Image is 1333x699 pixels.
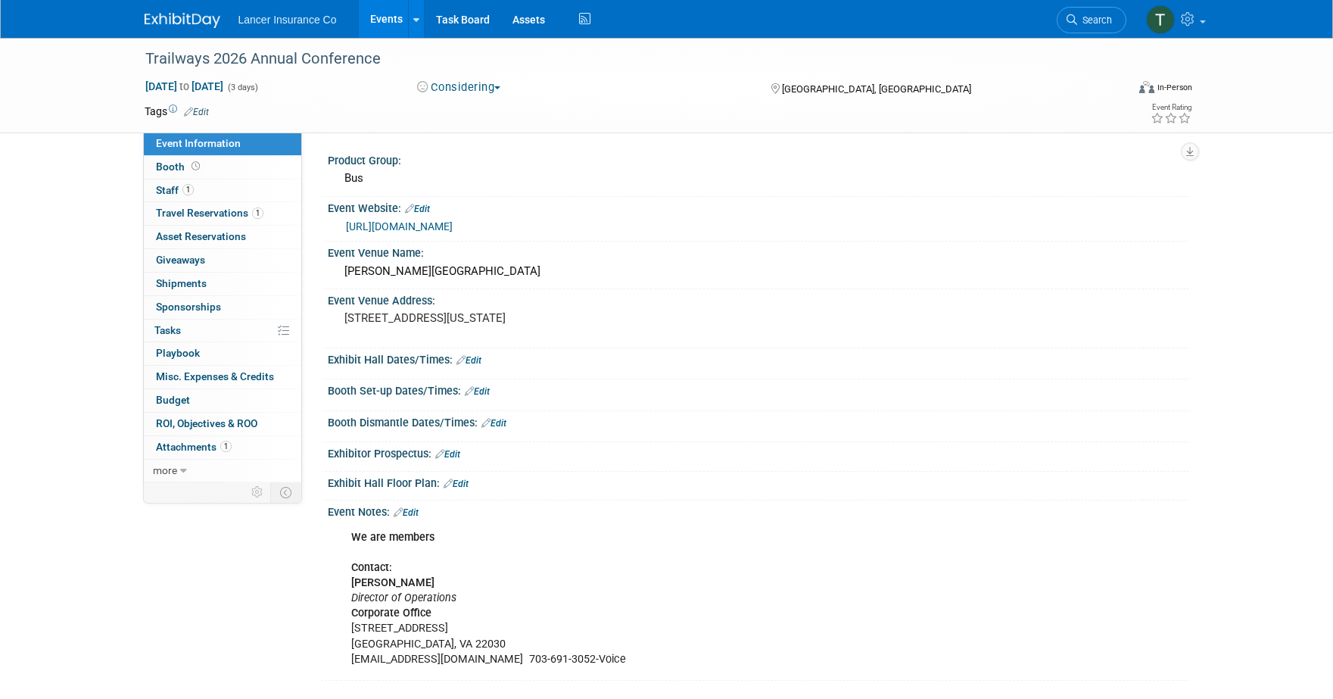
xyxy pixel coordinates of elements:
[351,561,392,574] b: Contact:
[156,277,207,289] span: Shipments
[144,366,301,389] a: Misc. Expenses & Credits
[328,149,1189,168] div: Product Group:
[156,441,232,453] span: Attachments
[177,80,192,92] span: to
[405,204,430,214] a: Edit
[220,441,232,452] span: 1
[782,83,971,95] span: [GEOGRAPHIC_DATA], [GEOGRAPHIC_DATA]
[328,442,1189,462] div: Exhibitor Prospectus:
[144,296,301,319] a: Sponsorships
[328,501,1189,520] div: Event Notes:
[351,591,456,604] i: Director of Operations
[154,324,181,336] span: Tasks
[1151,104,1191,111] div: Event Rating
[394,507,419,518] a: Edit
[328,348,1189,368] div: Exhibit Hall Dates/Times:
[156,184,194,196] span: Staff
[144,389,301,412] a: Budget
[144,133,301,155] a: Event Information
[1057,7,1126,33] a: Search
[465,386,490,397] a: Edit
[328,472,1189,491] div: Exhibit Hall Floor Plan:
[1037,79,1193,101] div: Event Format
[226,83,258,92] span: (3 days)
[144,320,301,342] a: Tasks
[156,137,241,149] span: Event Information
[144,249,301,272] a: Giveaways
[144,413,301,435] a: ROI, Objectives & ROO
[1077,14,1112,26] span: Search
[328,289,1189,308] div: Event Venue Address:
[351,576,434,589] b: [PERSON_NAME]
[444,479,469,489] a: Edit
[270,482,301,502] td: Toggle Event Tabs
[328,411,1189,431] div: Booth Dismantle Dates/Times:
[144,202,301,225] a: Travel Reservations1
[156,394,190,406] span: Budget
[346,220,453,232] a: [URL][DOMAIN_NAME]
[188,161,203,172] span: Booth not reserved yet
[144,156,301,179] a: Booth
[182,184,194,195] span: 1
[328,242,1189,261] div: Event Venue Name:
[328,379,1189,399] div: Booth Set-up Dates/Times:
[156,347,200,359] span: Playbook
[156,207,263,219] span: Travel Reservations
[456,355,481,366] a: Edit
[156,254,205,266] span: Giveaways
[341,523,1023,675] div: [STREET_ADDRESS] [GEOGRAPHIC_DATA], VA 22030 [EMAIL_ADDRESS][DOMAIN_NAME] 703-691-3052-Voice
[144,179,301,202] a: Staff1
[144,226,301,248] a: Asset Reservations
[238,14,337,26] span: Lancer Insurance Co
[140,45,1104,73] div: Trailways 2026 Annual Conference
[144,460,301,482] a: more
[144,436,301,459] a: Attachments1
[1139,81,1154,93] img: Format-Inperson.png
[156,370,274,382] span: Misc. Expenses & Credits
[339,167,1178,190] div: Bus
[156,301,221,313] span: Sponsorships
[144,273,301,295] a: Shipments
[1146,5,1175,34] img: Terrence Forrest
[344,311,670,325] pre: [STREET_ADDRESS][US_STATE]
[145,80,224,93] span: [DATE] [DATE]
[145,104,209,119] td: Tags
[412,80,506,95] button: Considering
[144,342,301,365] a: Playbook
[481,418,506,429] a: Edit
[153,464,177,476] span: more
[184,107,209,117] a: Edit
[252,208,263,219] span: 1
[351,607,431,619] b: Corporate Office
[1157,82,1192,93] div: In-Person
[435,449,460,460] a: Edit
[351,531,434,544] b: We are members
[244,482,271,502] td: Personalize Event Tab Strip
[156,417,257,429] span: ROI, Objectives & ROO
[156,161,203,173] span: Booth
[145,13,220,28] img: ExhibitDay
[156,230,246,242] span: Asset Reservations
[339,260,1178,283] div: [PERSON_NAME][GEOGRAPHIC_DATA]
[328,197,1189,217] div: Event Website:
